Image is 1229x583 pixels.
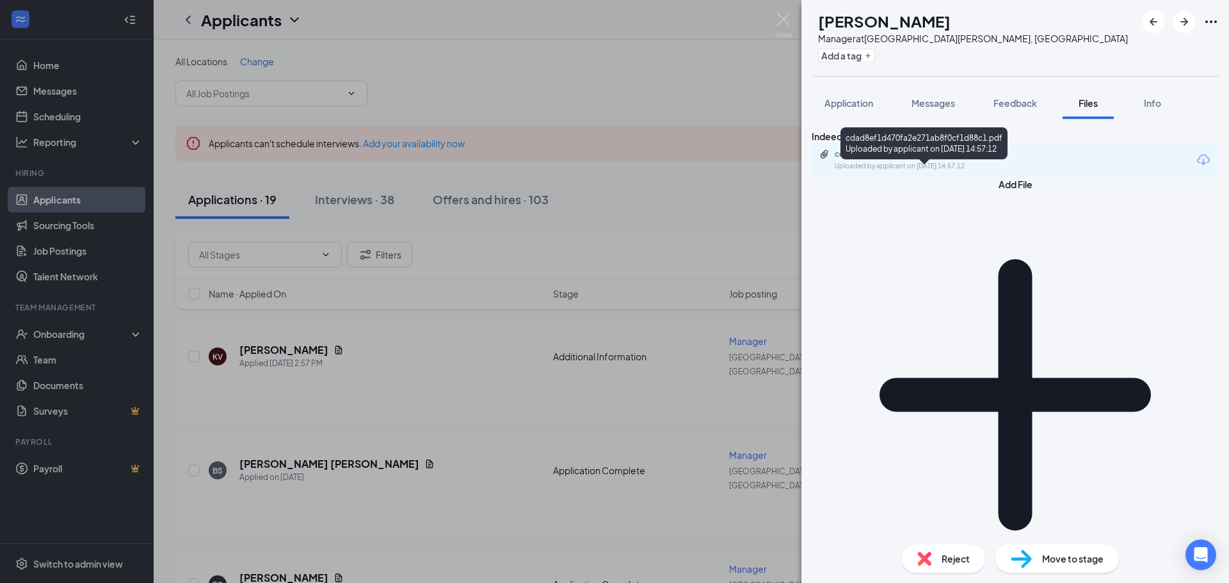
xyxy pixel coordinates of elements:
div: Manager at [GEOGRAPHIC_DATA][PERSON_NAME], [GEOGRAPHIC_DATA] [818,32,1128,45]
div: cdad8ef1d470fa2e271ab8f0cf1d88c1.pdf [835,149,1014,159]
button: ArrowRight [1173,10,1196,33]
svg: ArrowRight [1177,14,1192,29]
a: Paperclipcdad8ef1d470fa2e271ab8f0cf1d88c1.pdfUploaded by applicant on [DATE] 14:57:12 [819,149,1027,172]
svg: Plus [864,52,872,60]
button: PlusAdd a tag [818,49,875,62]
button: ArrowLeftNew [1142,10,1165,33]
div: cdad8ef1d470fa2e271ab8f0cf1d88c1.pdf Uploaded by applicant on [DATE] 14:57:12 [840,127,1008,159]
span: Application [824,97,873,109]
span: Reject [942,552,970,566]
h1: [PERSON_NAME] [818,10,951,32]
span: Feedback [993,97,1037,109]
svg: ArrowLeftNew [1146,14,1161,29]
span: Info [1144,97,1161,109]
svg: Download [1196,152,1211,168]
div: Uploaded by applicant on [DATE] 14:57:12 [835,161,1027,172]
div: Indeed Resume [812,129,1219,143]
span: Files [1079,97,1098,109]
svg: Ellipses [1203,14,1219,29]
svg: Paperclip [819,149,830,159]
div: Open Intercom Messenger [1185,539,1216,570]
span: Move to stage [1042,552,1104,566]
span: Messages [912,97,955,109]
